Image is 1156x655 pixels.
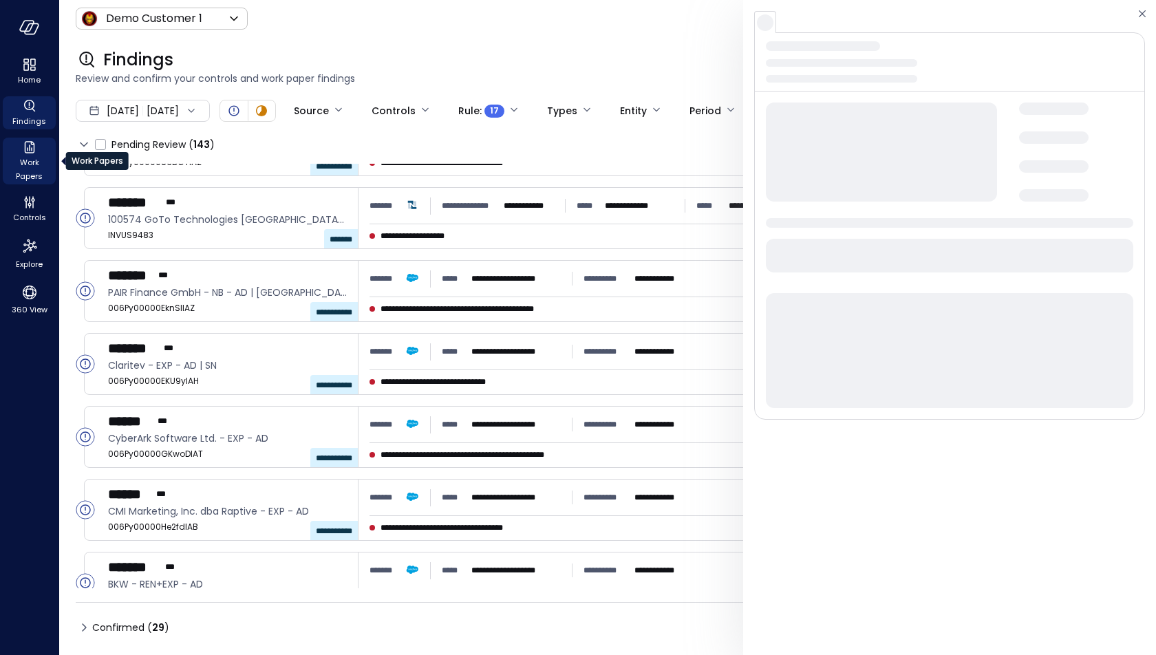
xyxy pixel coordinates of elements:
div: Explore [3,234,56,272]
div: Controls [3,193,56,226]
div: Home [3,55,56,88]
span: PAIR Finance GmbH - NB - AD | DF | SN | CO [108,285,347,300]
span: Work Papers [8,155,50,183]
span: INVUS9483 [108,228,347,242]
div: Open [76,573,95,592]
span: 17 [490,104,499,118]
span: 360 View [12,303,47,316]
div: Open [76,281,95,301]
span: [DATE] [107,103,139,118]
img: Icon [81,10,98,27]
div: ( ) [147,620,169,635]
span: Claritev - EXP - AD | SN [108,358,347,373]
span: CMI Marketing, Inc. dba Raptive - EXP - AD [108,504,347,519]
div: Open [76,427,95,447]
div: Source [294,99,329,122]
span: 143 [193,138,210,151]
div: Work Papers [3,138,56,184]
div: Open [226,103,242,119]
span: 006Py00000EKU9yIAH [108,374,347,388]
div: 360 View [3,281,56,318]
div: Controls [372,99,416,122]
span: Controls [13,211,46,224]
span: Pending Review [111,133,215,155]
div: Findings [3,96,56,129]
span: Findings [103,49,173,71]
div: Open [76,208,95,228]
span: 006Py00000EknSIIAZ [108,301,347,315]
div: Types [547,99,577,122]
span: 006Py00000GKwoDIAT [108,447,347,461]
span: Explore [16,257,43,271]
span: CyberArk Software Ltd. - EXP - AD [108,431,347,446]
div: Rule : [458,99,504,122]
div: Open [76,500,95,519]
div: ( ) [189,137,215,152]
div: Period [689,99,721,122]
span: Review and confirm your controls and work paper findings [76,71,1139,86]
span: Confirmed [92,616,169,638]
span: BKW - REN+EXP - AD [108,577,347,592]
div: Work Papers [66,152,129,170]
p: Demo Customer 1 [106,10,202,27]
div: In Progress [253,103,270,119]
div: Entity [620,99,647,122]
span: 006Py00000He2fdIAB [108,520,347,534]
span: 100574 GoTo Technologies USA, LLC [108,212,347,227]
span: Findings [12,114,46,128]
div: Open [76,354,95,374]
span: 29 [152,621,164,634]
span: Home [18,73,41,87]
